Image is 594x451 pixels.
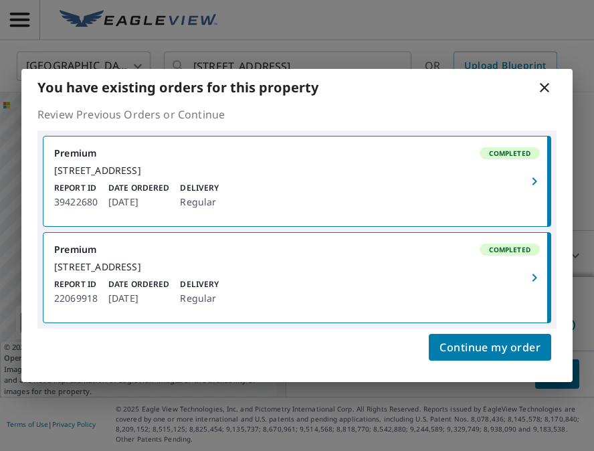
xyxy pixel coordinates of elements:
[481,245,538,254] span: Completed
[439,338,540,357] span: Continue my order
[37,106,557,122] p: Review Previous Orders or Continue
[54,194,98,210] p: 39422680
[180,194,219,210] p: Regular
[108,182,169,194] p: Date Ordered
[108,194,169,210] p: [DATE]
[54,147,540,159] div: Premium
[54,261,540,273] div: [STREET_ADDRESS]
[180,278,219,290] p: Delivery
[108,290,169,306] p: [DATE]
[54,290,98,306] p: 22069918
[54,244,540,256] div: Premium
[37,78,318,96] b: You have existing orders for this property
[54,278,98,290] p: Report ID
[429,334,551,361] button: Continue my order
[180,182,219,194] p: Delivery
[481,149,538,158] span: Completed
[108,278,169,290] p: Date Ordered
[43,137,551,226] a: PremiumCompleted[STREET_ADDRESS]Report ID39422680Date Ordered[DATE]DeliveryRegular
[43,233,551,323] a: PremiumCompleted[STREET_ADDRESS]Report ID22069918Date Ordered[DATE]DeliveryRegular
[180,290,219,306] p: Regular
[54,182,98,194] p: Report ID
[54,165,540,177] div: [STREET_ADDRESS]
